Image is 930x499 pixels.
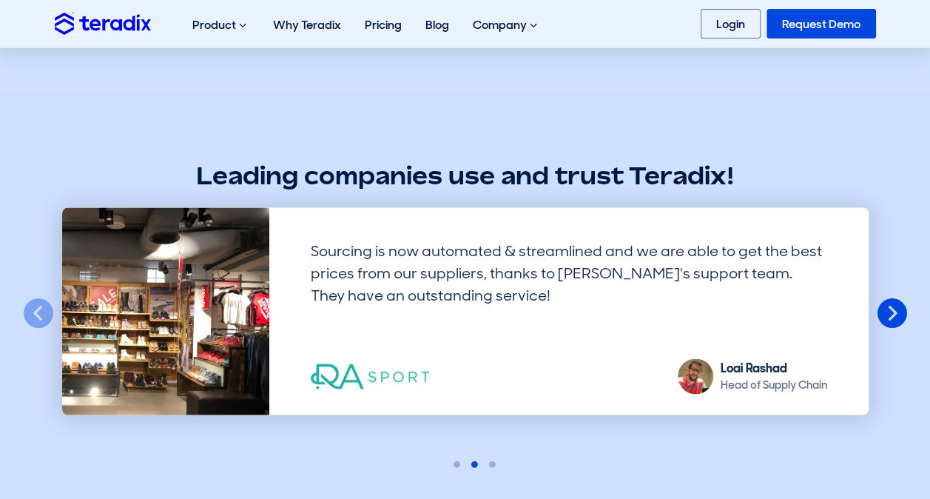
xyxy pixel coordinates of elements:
button: 1 of 3 [442,457,454,469]
div: Company [461,1,552,49]
div: Loai Rashad [721,359,827,377]
img: Loai Rashad [678,358,713,394]
img: RA Sport [311,364,429,389]
button: 3 of 3 [477,457,489,469]
button: 2 of 3 [459,457,471,469]
h2: Leading companies use and trust Teradix! [55,159,876,192]
div: Product [181,1,261,49]
a: Blog [414,1,461,48]
a: Why Teradix [261,1,353,48]
a: Login [701,9,761,38]
a: Pricing [353,1,414,48]
div: Head of Supply Chain [721,377,827,392]
button: Next [876,298,909,330]
a: Request Demo [766,9,876,38]
button: Previous [22,298,55,330]
div: Sourcing is now automated & streamlined and we are able to get the best prices from our suppliers... [299,228,839,341]
img: Teradix logo [55,13,151,34]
